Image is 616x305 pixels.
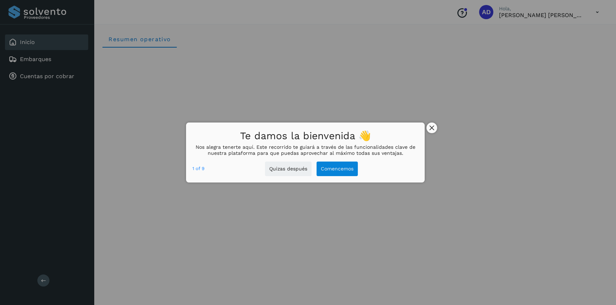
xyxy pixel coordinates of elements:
div: Te damos la bienvenida 👋Nos alegra tenerte aquí. Este recorrido te guiará a través de las funcion... [186,122,425,183]
button: Quizas después [265,162,312,176]
button: Comencemos [317,162,358,176]
button: close, [426,122,437,133]
div: step 1 of 9 [192,165,205,173]
div: 1 of 9 [192,165,205,173]
p: Nos alegra tenerte aquí. Este recorrido te guiará a través de las funcionalidades clave de nuestr... [192,144,418,156]
h1: Te damos la bienvenida 👋 [192,128,418,144]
